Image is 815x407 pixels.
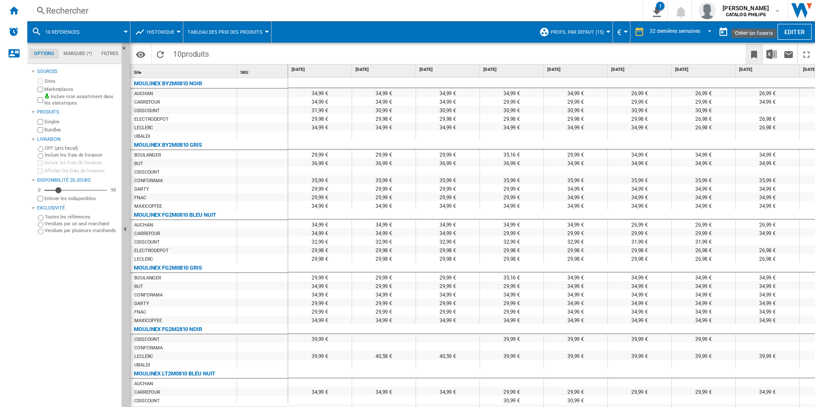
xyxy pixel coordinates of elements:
div: 34,99 € [736,281,799,290]
div: 34,99 € [672,307,735,315]
div: CONFORAMA [134,291,163,299]
div: FNAC [134,308,146,317]
div: CARREFOUR [134,98,160,107]
div: 29,98 € [608,254,671,262]
div: 29,98 € [608,245,671,254]
div: 26,98 € [672,114,735,122]
div: 34,99 € [608,184,671,192]
div: 34,99 € [416,290,480,298]
div: 34,99 € [288,201,352,209]
div: 34,99 € [608,290,671,298]
div: 29,99 € [544,228,607,237]
span: [PERSON_NAME] [723,4,769,12]
input: Bundles [38,127,43,133]
div: 29,98 € [480,245,543,254]
div: 34,99 € [352,315,416,324]
div: Disponibilité 20 Jours [37,177,118,184]
div: 34,99 € [736,150,799,158]
div: 29,99 € [544,97,607,105]
div: 29,98 € [288,245,352,254]
div: 34,99 € [736,97,799,105]
div: 34,99 € [608,201,671,209]
div: MOULINEX BY2M0810 NOIR [134,78,202,89]
button: Open calendar [757,23,772,38]
div: SKU Sort None [239,64,288,78]
div: [DATE] [546,64,607,75]
div: 35,16 € [480,150,543,158]
div: 34,99 € [608,158,671,167]
div: 26,98 € [736,122,799,131]
div: 31,99 € [288,105,352,114]
span: [DATE] [739,67,798,73]
div: 34,99 € [480,122,543,131]
div: 32,99 € [352,237,416,245]
div: 29,99 € [288,192,352,201]
div: 32,99 € [288,237,352,245]
div: 29,98 € [352,245,416,254]
div: 29,99 € [480,298,543,307]
span: Historique [147,29,174,35]
div: 26,98 € [672,245,735,254]
div: 34,99 € [544,220,607,228]
div: 34,99 € [544,298,607,307]
div: 34,99 € [736,228,799,237]
div: 29,98 € [544,254,607,262]
div: 35,99 € [672,175,735,184]
div: 34,99 € [288,228,352,237]
div: 26,98 € [672,122,735,131]
div: 36,99 € [480,158,543,167]
div: 29,99 € [416,273,480,281]
div: 26,99 € [608,220,671,228]
div: [DATE] [354,64,416,75]
div: 26,99 € [736,88,799,97]
div: 34,99 € [352,88,416,97]
div: 29,99 € [672,228,735,237]
button: € [617,21,626,43]
div: 34,99 € [480,201,543,209]
label: Inclure les frais de livraison [45,152,118,158]
div: BOULANGER [134,151,161,160]
div: Sources [37,68,118,75]
div: 36,99 € [288,158,352,167]
div: 36,99 € [352,158,416,167]
div: [DATE] [290,64,352,75]
div: 34,99 € [288,88,352,97]
img: profile.jpg [699,2,716,19]
div: 29,99 € [608,228,671,237]
div: DARTY [134,299,149,308]
div: 29,99 € [480,307,543,315]
div: 34,99 € [608,281,671,290]
div: CDISCOUNT [134,238,160,247]
div: MAXICOFFEE [134,317,162,325]
div: MOULINEX FG2M0B10 GRIS [134,263,202,273]
div: 34,99 € [672,158,735,167]
div: 34,99 € [288,290,352,298]
div: 34,99 € [352,97,416,105]
div: 34,99 € [544,281,607,290]
span: Profil par défaut (15) [551,29,604,35]
div: 29,99 € [608,97,671,105]
div: 29,99 € [352,273,416,281]
div: 34,99 € [736,158,799,167]
div: Profil par défaut (15) [539,21,608,43]
div: 26,98 € [736,254,799,262]
div: CDISCOUNT [134,168,160,177]
div: UBALDI [134,132,150,141]
input: Afficher les frais de livraison [38,196,43,201]
div: 34,99 € [608,307,671,315]
div: Sort None [132,64,237,78]
span: [DATE] [483,67,542,73]
div: [DATE] [418,64,480,75]
div: 32,99 € [544,237,607,245]
div: 29,99 € [544,150,607,158]
div: 29,98 € [480,114,543,122]
md-select: REPORTS.WIZARD.STEPS.REPORT.STEPS.REPORT_OPTIONS.PERIOD: 32 dernières semaines [649,25,715,39]
input: Inclure mon assortiment dans les statistiques [38,95,43,105]
label: Singles [44,119,118,125]
div: 29,99 € [288,150,352,158]
div: 35,99 € [352,175,416,184]
div: 31,99 € [672,237,735,245]
span: [DATE] [675,67,734,73]
div: 34,99 € [416,97,480,105]
div: 29,98 € [416,245,480,254]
